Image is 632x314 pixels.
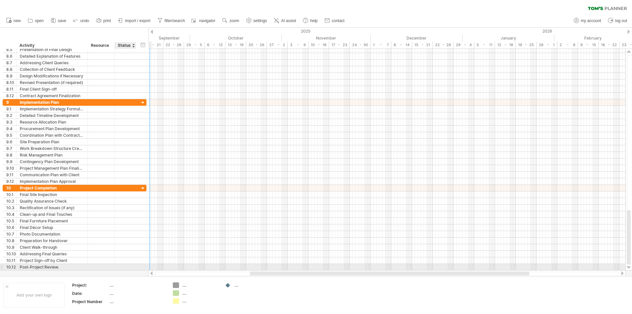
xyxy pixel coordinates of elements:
[5,16,23,25] a: new
[35,18,44,23] span: open
[20,119,84,125] div: Resource Allocation Plan
[20,93,84,99] div: Contract Agreement Finalization
[3,283,65,307] div: Add your own logo
[246,42,267,48] div: 20 - 26
[433,42,454,48] div: 22 - 28
[454,42,474,48] div: 29 - 4
[110,291,165,296] div: ....
[80,18,89,23] span: undo
[26,16,46,25] a: open
[6,238,16,244] div: 10.8
[20,244,84,250] div: Client Walk-through
[6,60,16,66] div: 8.7
[6,79,16,86] div: 8.10
[20,218,84,224] div: Final Furniture Placement
[6,211,16,217] div: 10.4
[184,42,205,48] div: 29 - 5
[578,42,599,48] div: 9 - 15
[20,73,84,79] div: Design Modifications if Necessary
[49,16,68,25] a: save
[6,172,16,178] div: 9.11
[20,238,84,244] div: Preparation for Handover
[288,42,308,48] div: 3 - 9
[281,18,296,23] span: AI assist
[6,224,16,231] div: 10.6
[6,178,16,185] div: 9.12
[20,53,84,59] div: Detailed Explanation of Features
[6,218,16,224] div: 10.5
[6,191,16,198] div: 10.1
[125,18,150,23] span: import / export
[72,291,108,296] div: Date:
[6,145,16,152] div: 9.7
[20,46,84,53] div: Presentation of Final Design
[163,42,184,48] div: 22 - 28
[301,16,320,25] a: help
[6,66,16,72] div: 8.8
[332,18,345,23] span: contact
[6,244,16,250] div: 10.9
[6,231,16,237] div: 10.7
[581,18,601,23] span: my account
[20,264,84,270] div: Post-Project Review.
[20,66,84,72] div: Collection of Client Feedback
[13,18,21,23] span: new
[20,205,84,211] div: Rectification of Issues (if any)
[20,257,84,264] div: Project Sign-off by Client
[6,86,16,92] div: 8.11
[6,106,16,112] div: 9.1
[6,53,16,59] div: 8.6
[20,86,84,92] div: Final Client Sign-off
[516,42,537,48] div: 19 - 25
[462,35,554,42] div: January 2026
[6,251,16,257] div: 10.10
[310,18,318,23] span: help
[6,185,16,191] div: 10
[72,282,108,288] div: Project:
[19,42,84,49] div: Activity
[20,178,84,185] div: Implementation Plan Approval
[6,152,16,158] div: 9.8
[615,18,627,23] span: log out
[20,165,84,171] div: Project Management Plan Finalization
[20,79,84,86] div: Revised Presentation (if required)
[20,139,84,145] div: Site Preparation Plan
[94,16,113,25] a: print
[20,145,84,152] div: Work Breakdown Structure Creation
[199,18,215,23] span: navigator
[537,42,557,48] div: 26 - 1
[323,16,347,25] a: contact
[6,165,16,171] div: 9.10
[110,282,165,288] div: ....
[234,282,270,288] div: ....
[371,42,391,48] div: 1 - 7
[20,158,84,165] div: Contingency Plan Development
[253,18,267,23] span: settings
[308,42,329,48] div: 10 - 16
[20,224,84,231] div: Final Décor Setup
[557,42,578,48] div: 2 - 8
[20,99,84,105] div: Implementation Plan
[190,35,282,42] div: October 2025
[6,257,16,264] div: 10.11
[20,191,84,198] div: Final Site Inspection
[6,73,16,79] div: 8.9
[91,42,111,49] div: Resource
[103,18,111,23] span: print
[6,205,16,211] div: 10.3
[20,60,84,66] div: Addressing Client Queries
[20,172,84,178] div: Communication Plan with Client
[6,119,16,125] div: 9.3
[20,106,84,112] div: Implementation Strategy Formulation
[156,16,187,25] a: filter/search
[412,42,433,48] div: 15 - 21
[118,42,132,49] div: Status
[20,211,84,217] div: Clean-up and Final Touches
[225,42,246,48] div: 13 - 19
[6,46,16,53] div: 8.5
[182,282,218,288] div: ....
[110,299,165,304] div: ....
[474,42,495,48] div: 5 - 11
[58,18,66,23] span: save
[495,42,516,48] div: 12 - 18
